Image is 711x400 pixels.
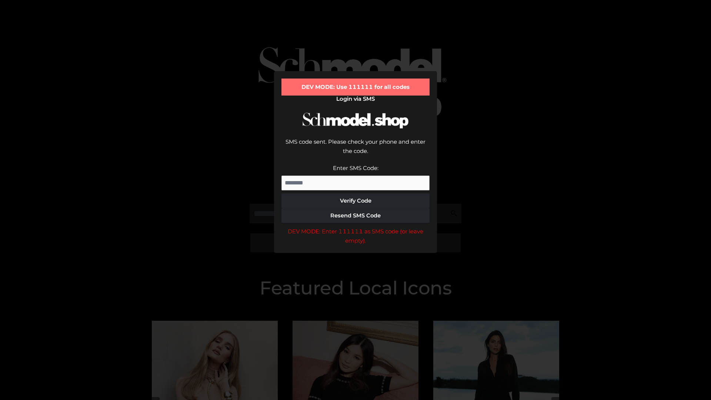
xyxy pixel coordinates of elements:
[281,227,430,246] div: DEV MODE: Enter 111111 as SMS code (or leave empty).
[333,164,378,171] label: Enter SMS Code:
[281,137,430,163] div: SMS code sent. Please check your phone and enter the code.
[281,208,430,223] button: Resend SMS Code
[300,106,411,135] img: Schmodel Logo
[281,193,430,208] button: Verify Code
[281,79,430,96] div: DEV MODE: Use 111111 for all codes
[281,96,430,102] h2: Login via SMS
